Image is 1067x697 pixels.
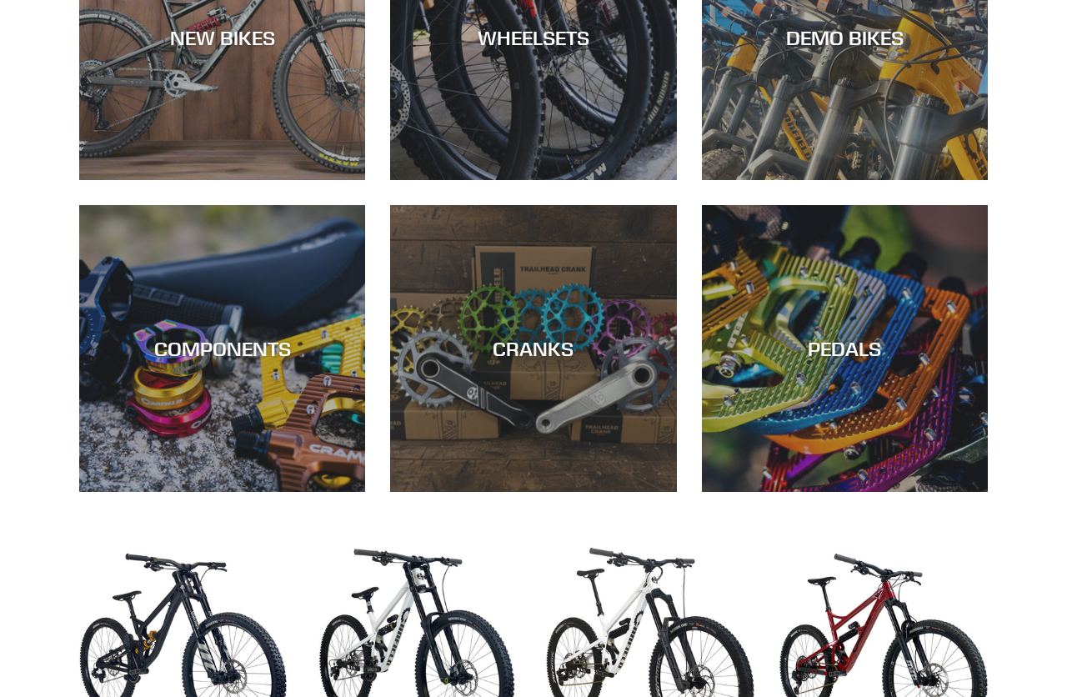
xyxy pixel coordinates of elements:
div: WHEELSETS [390,25,676,49]
a: PEDALS [702,205,988,491]
div: PEDALS [702,337,988,361]
a: CRANKS [390,205,676,491]
div: DEMO BIKES [702,25,988,49]
a: COMPONENTS [79,205,365,491]
div: CRANKS [390,337,676,361]
div: NEW BIKES [79,25,365,49]
div: COMPONENTS [79,337,365,361]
